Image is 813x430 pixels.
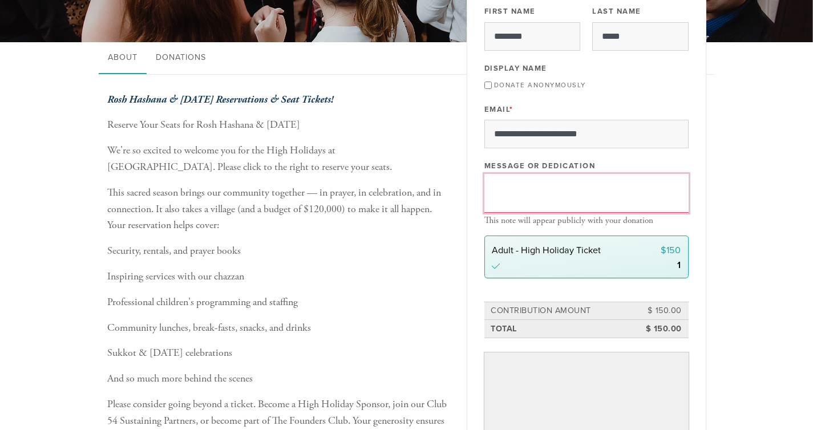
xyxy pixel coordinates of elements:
[489,303,632,319] td: Contribution Amount
[494,81,586,89] label: Donate Anonymously
[99,42,147,74] a: About
[107,185,450,234] p: This sacred season brings our community together — in prayer, in celebration, and in connection. ...
[107,243,450,259] p: Security, rentals, and prayer books
[107,294,450,311] p: Professional children's programming and staffing
[147,42,215,74] a: Donations
[632,321,683,337] td: $ 150.00
[666,245,681,256] span: 150
[492,245,601,256] span: Adult - High Holiday Ticket
[484,216,689,226] div: This note will appear publicly with your donation
[107,269,450,285] p: Inspiring services with our chazzan
[107,371,450,387] p: And so much more behind the scenes
[484,104,513,115] label: Email
[107,345,450,362] p: Sukkot & [DATE] celebrations
[677,261,681,270] div: 1
[489,321,632,337] td: Total
[509,105,513,114] span: This field is required.
[107,93,333,106] b: Rosh Hashana & [DATE] Reservations & Seat Tickets!
[107,117,450,133] p: Reserve Your Seats for Rosh Hashana & [DATE]
[632,303,683,319] td: $ 150.00
[484,6,536,17] label: First Name
[661,245,666,256] span: $
[107,320,450,336] p: Community lunches, break-fasts, snacks, and drinks
[484,63,547,74] label: Display Name
[592,6,641,17] label: Last Name
[107,143,450,176] p: We're so excited to welcome you for the High Holidays at [GEOGRAPHIC_DATA]. Please click to the r...
[484,161,596,171] label: Message or dedication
